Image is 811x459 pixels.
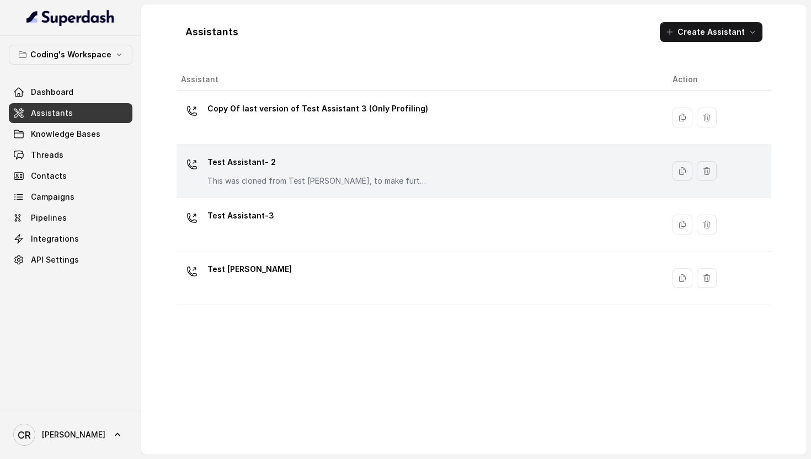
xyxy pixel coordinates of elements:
a: Knowledge Bases [9,124,132,144]
a: Contacts [9,166,132,186]
img: light.svg [26,9,115,26]
span: Campaigns [31,191,74,202]
p: Copy Of last version of Test Assistant 3 (Only Profiling) [207,100,428,118]
p: This was cloned from Test [PERSON_NAME], to make further changes as discussed with the Superdash ... [207,175,428,186]
span: Assistants [31,108,73,119]
span: Integrations [31,233,79,244]
a: Dashboard [9,82,132,102]
button: Create Assistant [660,22,762,42]
span: API Settings [31,254,79,265]
p: Test [PERSON_NAME] [207,260,292,278]
th: Assistant [177,68,664,91]
button: Coding's Workspace [9,45,132,65]
span: [PERSON_NAME] [42,429,105,440]
span: Contacts [31,170,67,182]
span: Dashboard [31,87,73,98]
a: Threads [9,145,132,165]
th: Action [664,68,771,91]
p: Coding's Workspace [30,48,111,61]
a: Pipelines [9,208,132,228]
a: Assistants [9,103,132,123]
p: Test Assistant-3 [207,207,274,225]
span: Pipelines [31,212,67,223]
span: Threads [31,150,63,161]
span: Knowledge Bases [31,129,100,140]
a: API Settings [9,250,132,270]
h1: Assistants [185,23,238,41]
a: Integrations [9,229,132,249]
text: CR [18,429,31,441]
a: Campaigns [9,187,132,207]
p: Test Assistant- 2 [207,153,428,171]
a: [PERSON_NAME] [9,419,132,450]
